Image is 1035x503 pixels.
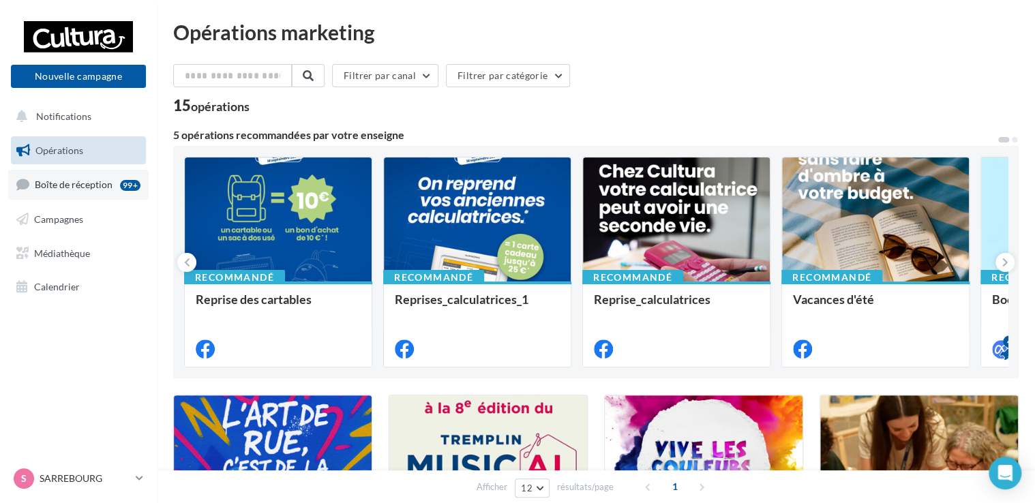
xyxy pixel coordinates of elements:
button: Nouvelle campagne [11,65,146,88]
div: 4 [1003,335,1015,348]
div: 5 opérations recommandées par votre enseigne [173,129,997,140]
button: 12 [515,478,550,498]
span: Notifications [36,110,91,122]
div: Reprise_calculatrices [594,292,759,320]
a: Campagnes [8,205,149,234]
p: SARREBOURG [40,472,130,485]
a: Boîte de réception99+ [8,170,149,199]
div: 99+ [120,180,140,191]
div: 15 [173,98,250,113]
span: Médiathèque [34,247,90,258]
div: Reprise des cartables [196,292,361,320]
a: Opérations [8,136,149,165]
div: Opérations marketing [173,22,1019,42]
div: Recommandé [184,270,285,285]
div: opérations [191,100,250,112]
button: Notifications [8,102,143,131]
a: Calendrier [8,273,149,301]
span: Afficher [477,481,507,493]
button: Filtrer par canal [332,64,438,87]
span: S [21,472,27,485]
div: Recommandé [582,270,683,285]
span: résultats/page [557,481,614,493]
span: 1 [664,476,686,498]
span: Opérations [35,144,83,156]
span: Campagnes [34,213,83,225]
span: Calendrier [34,281,80,292]
a: Médiathèque [8,239,149,268]
div: Recommandé [781,270,882,285]
span: 12 [521,483,532,493]
span: Boîte de réception [35,179,112,190]
a: S SARREBOURG [11,466,146,491]
div: Reprises_calculatrices_1 [395,292,560,320]
div: Open Intercom Messenger [989,457,1021,489]
div: Recommandé [383,270,484,285]
div: Vacances d'été [793,292,958,320]
button: Filtrer par catégorie [446,64,570,87]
